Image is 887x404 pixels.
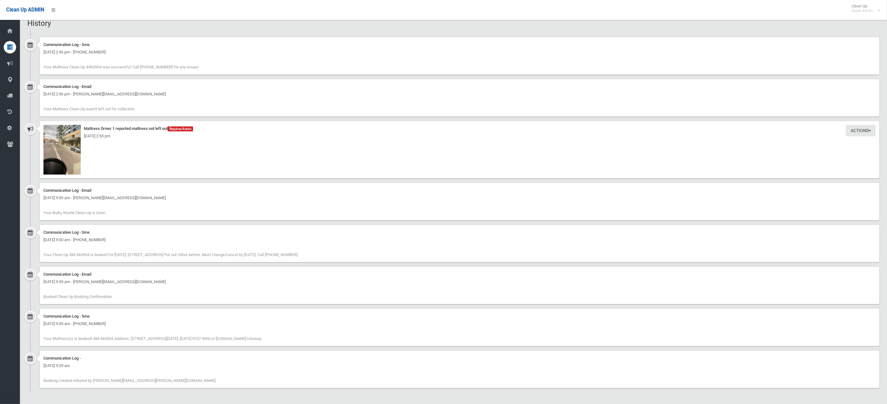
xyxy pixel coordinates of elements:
span: Booked Clean Up Booking Confirmation [43,294,112,299]
div: [DATE] 2:55 pm [43,132,876,140]
span: Your Clean-Up #M-463934 is booked for [DATE]. [STREET_ADDRESS] Put out 24hrs before. Must change/... [43,252,297,257]
div: [DATE] 2:56 pm - [PERSON_NAME][EMAIL_ADDRESS][DOMAIN_NAME] [43,90,876,98]
h2: History [27,19,880,27]
img: image.jpg [43,125,81,175]
div: Communication Log - Sms [43,313,876,320]
div: Communication Log - Sms [43,41,876,48]
div: Mattress Driver 1 reported mattress not left out [43,125,876,132]
div: [DATE] 9:00 am - [PERSON_NAME][EMAIL_ADDRESS][DOMAIN_NAME] [43,194,876,202]
div: Communication Log - Email [43,83,876,90]
span: Clean Up ADMIN [6,7,44,13]
span: Booking created initiated by [PERSON_NAME][EMAIL_ADDRESS][PERSON_NAME][DOMAIN_NAME]. [43,378,216,383]
span: Requires Action [168,126,193,131]
button: Actions [846,125,876,136]
span: Your Mattress Clean-Up wasn't left out for collection. [43,107,135,111]
small: Super Admin [852,8,873,13]
div: [DATE] 9:30 am - [PHONE_NUMBER] [43,320,876,328]
div: Communication Log - Sms [43,229,876,236]
span: Your Bulky Waste Clean-Up is Soon [43,210,105,215]
div: [DATE] 9:30 am - [PERSON_NAME][EMAIL_ADDRESS][DOMAIN_NAME] [43,278,876,286]
div: [DATE] 2:56 pm - [PHONE_NUMBER] [43,48,876,56]
span: Your Mattress(s) is booked! #M-463934 Address: [STREET_ADDRESS][DATE]: [DATE] 9707 9000 or [DOMAI... [43,336,261,341]
div: [DATE] 9:29 am [43,362,876,370]
span: Clean Up [849,4,879,13]
span: Your Mattress Clean-Up #463934 was successful. Call [PHONE_NUMBER] for any issues. [43,65,199,69]
div: Communication Log - Email [43,271,876,278]
div: [DATE] 9:00 am - [PHONE_NUMBER] [43,236,876,244]
div: Communication Log - [43,355,876,362]
div: Communication Log - Email [43,187,876,194]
